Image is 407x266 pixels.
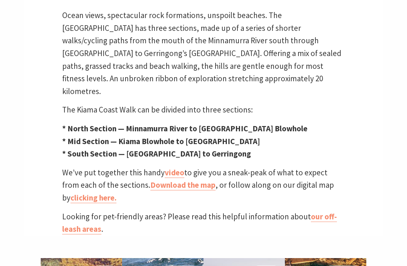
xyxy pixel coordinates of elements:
[165,167,184,178] a: video
[62,149,251,159] strong: * South Section — [GEOGRAPHIC_DATA] to Gerringong
[70,193,116,203] a: clicking here.
[62,210,345,236] p: Looking for pet-friendly areas? Please read this helpful information about .
[62,103,345,116] p: The Kiama Coast Walk can be divided into three sections:
[150,180,216,190] a: Download the map
[62,136,260,146] strong: * Mid Section — Kiama Blowhole to [GEOGRAPHIC_DATA]
[62,9,345,97] p: Ocean views, spectacular rock formations, unspoilt beaches. The [GEOGRAPHIC_DATA] has three secti...
[62,166,345,204] p: We’ve put together this handy to give you a sneak-peak of what to expect from each of the section...
[62,123,308,134] strong: * North Section — Minnamurra River to [GEOGRAPHIC_DATA] Blowhole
